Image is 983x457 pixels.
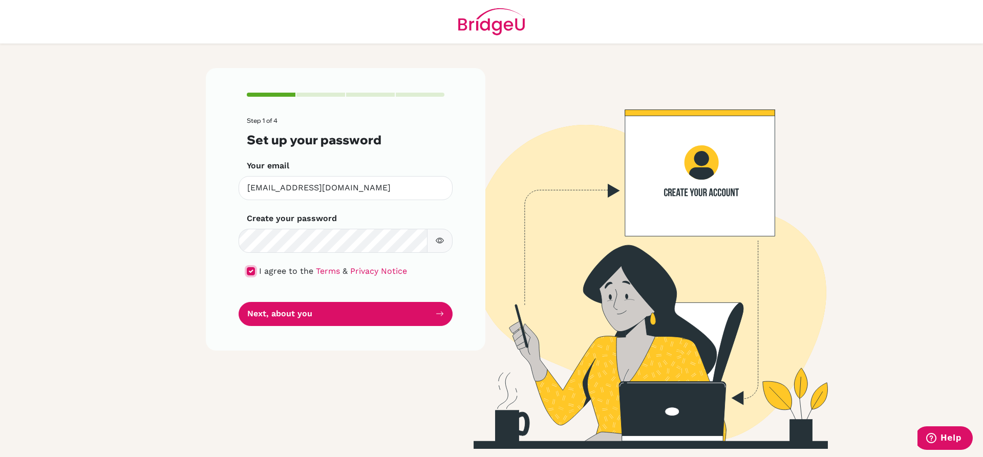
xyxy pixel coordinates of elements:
button: Next, about you [239,302,453,326]
label: Create your password [247,212,337,225]
a: Terms [316,266,340,276]
span: I agree to the [259,266,313,276]
a: Privacy Notice [350,266,407,276]
span: & [343,266,348,276]
img: Create your account [346,68,929,449]
h3: Set up your password [247,133,444,147]
span: Step 1 of 4 [247,117,277,124]
label: Your email [247,160,289,172]
input: Insert your email* [239,176,453,200]
iframe: Opens a widget where you can find more information [917,426,973,452]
